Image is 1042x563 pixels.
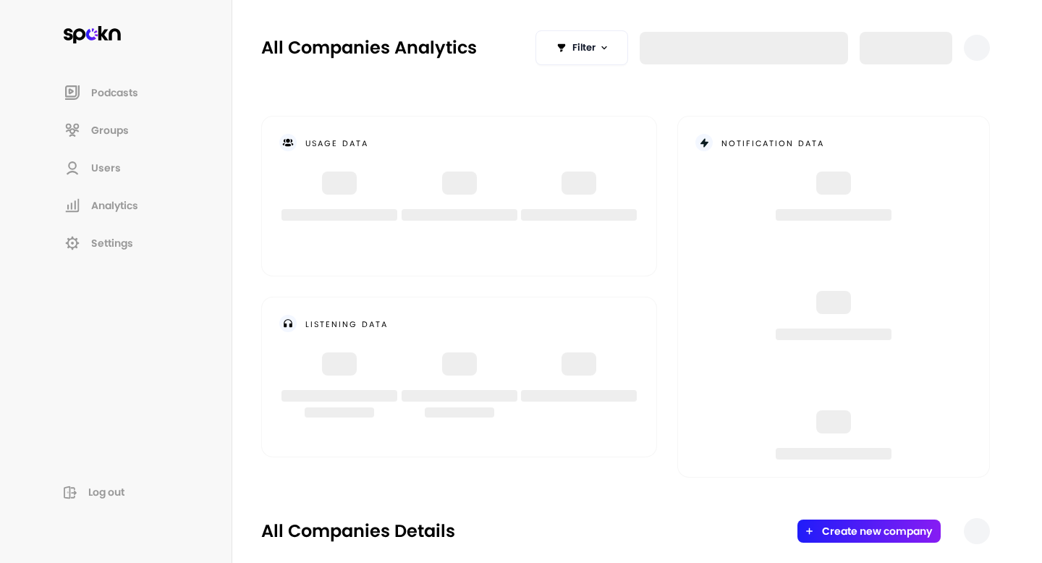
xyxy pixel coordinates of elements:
a: Settings [52,226,203,261]
span: Filter [572,41,596,55]
h2: All Companies Analytics [261,36,477,59]
a: Groups [52,113,203,148]
span: Podcasts [91,85,138,100]
span: Analytics [91,198,138,213]
h2: All Companies Details [261,520,455,543]
button: Filter [535,30,628,65]
a: Podcasts [52,75,203,110]
h2: notification data [721,136,824,149]
span: Groups [91,123,129,137]
a: Analytics [52,188,203,223]
h2: listening data [305,317,388,330]
h2: usage data [305,136,368,149]
span: Users [91,161,121,175]
span: Settings [91,236,133,250]
button: Create new company [822,525,932,537]
button: Log out [52,479,203,505]
span: Log out [88,485,124,499]
a: Users [52,151,203,185]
